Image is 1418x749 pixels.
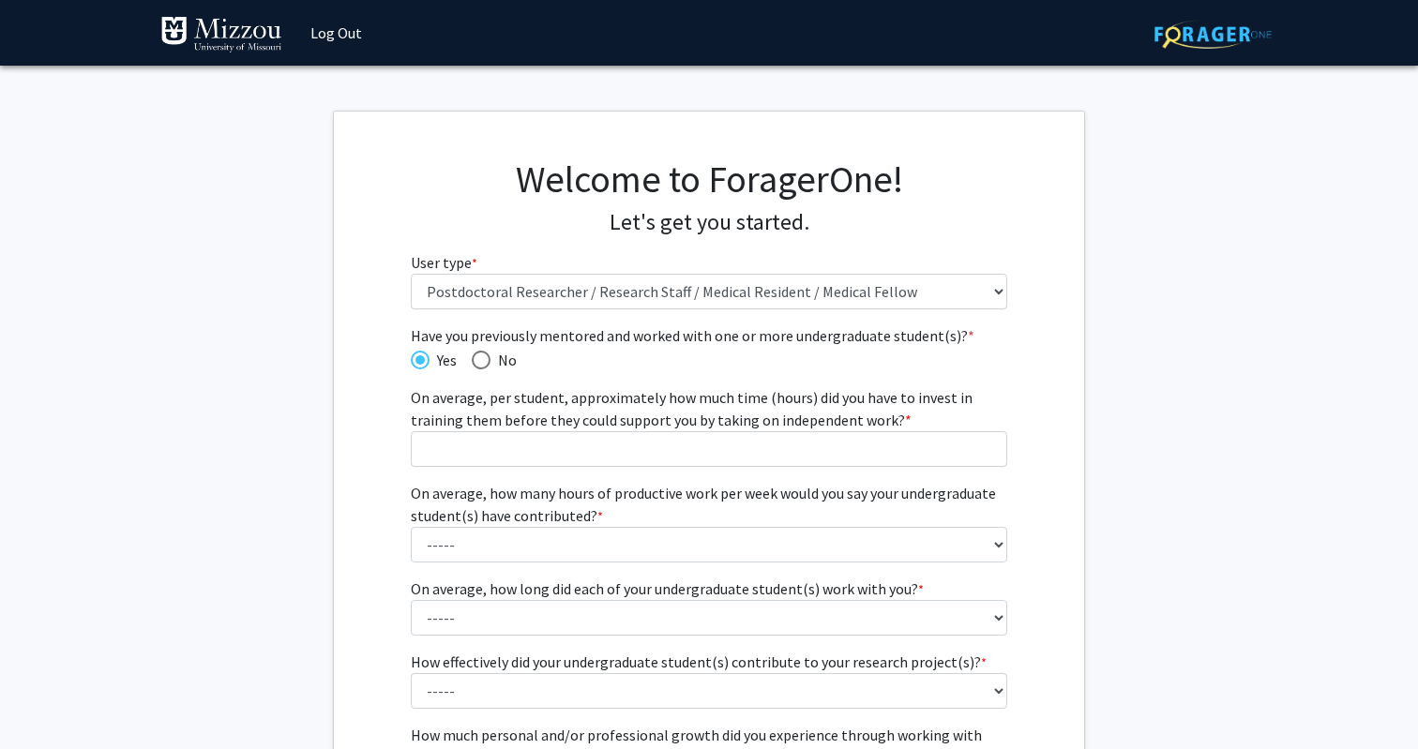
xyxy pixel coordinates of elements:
span: No [490,349,517,371]
img: ForagerOne Logo [1154,20,1272,49]
label: On average, how long did each of your undergraduate student(s) work with you? [411,577,924,600]
img: University of Missouri Logo [160,16,282,53]
label: On average, how many hours of productive work per week would you say your undergraduate student(s... [411,482,1008,527]
span: On average, per student, approximately how much time (hours) did you have to invest in training t... [411,388,973,429]
h4: Let's get you started. [411,209,1008,236]
span: Yes [430,349,457,371]
label: User type [411,251,477,274]
h1: Welcome to ForagerOne! [411,157,1008,202]
iframe: Chat [14,665,80,735]
label: How effectively did your undergraduate student(s) contribute to your research project(s)? [411,651,987,673]
mat-radio-group: Have you previously mentored and worked with one or more undergraduate student(s)? [411,347,1008,371]
span: Have you previously mentored and worked with one or more undergraduate student(s)? [411,324,1008,347]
